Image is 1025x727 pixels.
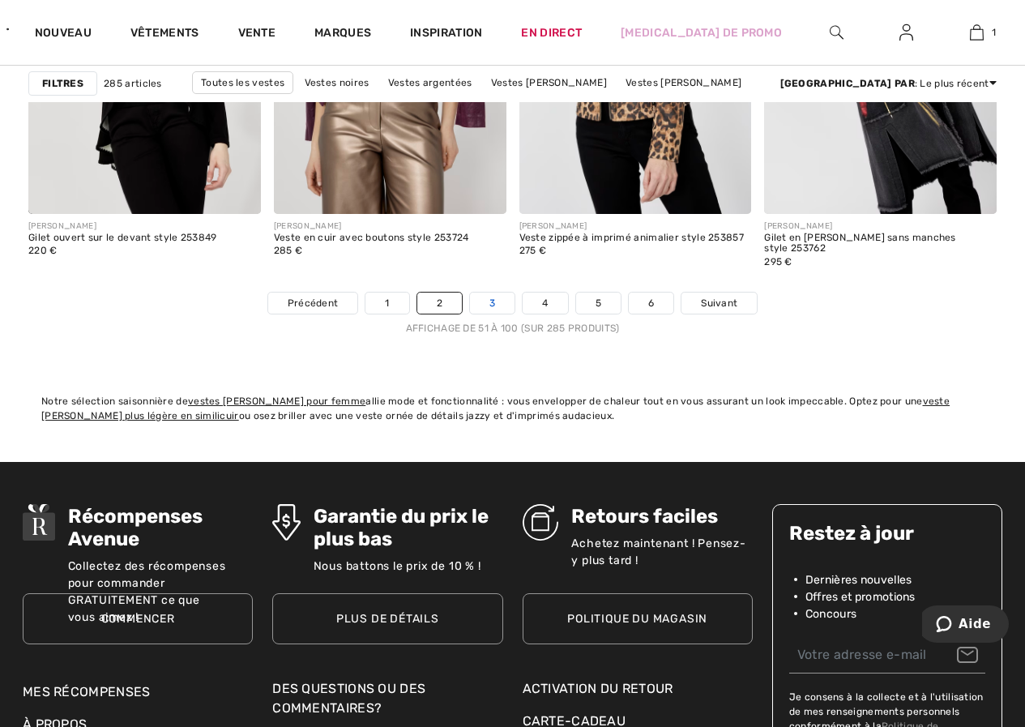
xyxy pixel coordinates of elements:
[188,396,365,407] a: vestes [PERSON_NAME] pour femme
[239,410,614,421] font: ou osez briller avec une veste ornée de détails jazzy et d'imprimés audacieux.
[41,396,188,407] font: Notre sélection saisonnière de
[764,232,956,254] font: Gilet en [PERSON_NAME] sans manches style 253762
[410,26,482,40] font: Inspiration
[272,504,300,541] img: Garantie du prix le plus bas
[567,612,707,626] font: Politique du magasin
[314,26,371,40] font: Marques
[523,593,753,644] a: Politique du magasin
[521,24,582,41] a: En direct
[35,26,92,40] font: Nouveau
[542,297,548,309] font: 4
[417,293,462,314] a: 2
[130,26,199,40] font: Vêtements
[571,505,718,528] font: Retours faciles
[805,590,916,604] font: Offres et promotions
[491,77,607,88] font: Vestes [PERSON_NAME]
[942,23,1011,42] a: 1
[886,23,926,43] a: Se connecter
[764,256,792,267] font: 295 €
[780,78,915,89] font: [GEOGRAPHIC_DATA] par
[470,293,515,314] a: 3
[238,26,276,43] a: Vente
[305,77,369,88] font: Vestes noires
[314,26,371,43] a: Marques
[274,245,303,256] font: 285 €
[437,297,442,309] font: 2
[523,504,559,541] img: Retours faciles
[365,396,922,407] font: allie mode et fonctionnalité : vous envelopper de chaleur tout en vous assurant un look impeccabl...
[789,522,914,545] font: Restez à jour
[297,72,378,93] a: Vestes noires
[523,681,673,696] font: Activation du retour
[288,297,339,309] font: Précédent
[268,293,358,314] a: Précédent
[519,232,745,243] font: Veste zippée à imprimé animalier style 253857
[489,297,495,309] font: 3
[519,245,547,256] font: 275 €
[571,537,745,567] font: Achetez maintenant ! Pensez-y plus tard !
[521,26,582,40] font: En direct
[28,232,217,243] font: Gilet ouvert sur le devant style 253849
[830,23,843,42] img: rechercher sur le site
[6,13,9,45] img: 1ère Avenue
[192,71,293,94] a: Toutes les vestes
[35,26,92,43] a: Nouveau
[915,78,989,89] font: : Le plus récent
[621,24,782,41] a: [MEDICAL_DATA] de promo
[805,607,856,621] font: Concours
[104,78,162,89] font: 285 articles
[23,504,55,541] img: Récompenses Avenue
[805,573,912,587] font: Dernières nouvelles
[101,612,175,626] font: Commencer
[272,681,425,716] font: Des questions ou des commentaires?
[596,297,601,309] font: 5
[626,77,741,88] font: Vestes [PERSON_NAME]
[68,559,226,624] font: Collectez des récompenses pour commander GRATUITEMENT ce que vous aimez !
[130,26,199,43] a: Vêtements
[41,396,950,421] a: veste [PERSON_NAME] plus légère en similicuir
[28,245,58,256] font: 220 €
[274,221,342,231] font: [PERSON_NAME]
[992,27,996,38] font: 1
[388,77,472,88] font: Vestes argentées
[274,232,469,243] font: Veste en cuir avec boutons style 253724
[365,293,408,314] a: 1
[617,72,750,93] a: Vestes [PERSON_NAME]
[922,605,1009,646] iframe: Ouvre un widget où vous pouvez trouver plus d'informations
[621,26,782,40] font: [MEDICAL_DATA] de promo
[380,72,480,93] a: Vestes argentées
[23,593,253,644] a: Commencer
[314,559,481,573] font: Nous battons le prix de 10 % !
[629,293,673,314] a: 6
[314,505,489,550] font: Garantie du prix le plus bas
[272,593,502,644] a: Plus de détails
[406,323,620,334] font: Affichage de 51 à 100 (sur 285 produits)
[789,637,985,674] input: Votre adresse e-mail
[385,297,389,309] font: 1
[523,293,567,314] a: 4
[519,221,587,231] font: [PERSON_NAME]
[68,505,203,550] font: Récompenses Avenue
[28,221,96,231] font: [PERSON_NAME]
[970,23,984,42] img: Mon sac
[681,293,757,314] a: Suivant
[23,684,151,699] a: Mes récompenses
[523,679,753,699] a: Activation du retour
[764,221,832,231] font: [PERSON_NAME]
[201,77,284,88] font: Toutes les vestes
[576,293,621,314] a: 5
[238,26,276,40] font: Vente
[42,78,83,89] font: Filtres
[28,292,997,336] nav: Navigation des pages
[701,297,737,309] font: Suivant
[336,612,439,626] font: Plus de détails
[648,297,654,309] font: 6
[899,23,913,42] img: Mes informations
[483,72,615,93] a: Vestes [PERSON_NAME]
